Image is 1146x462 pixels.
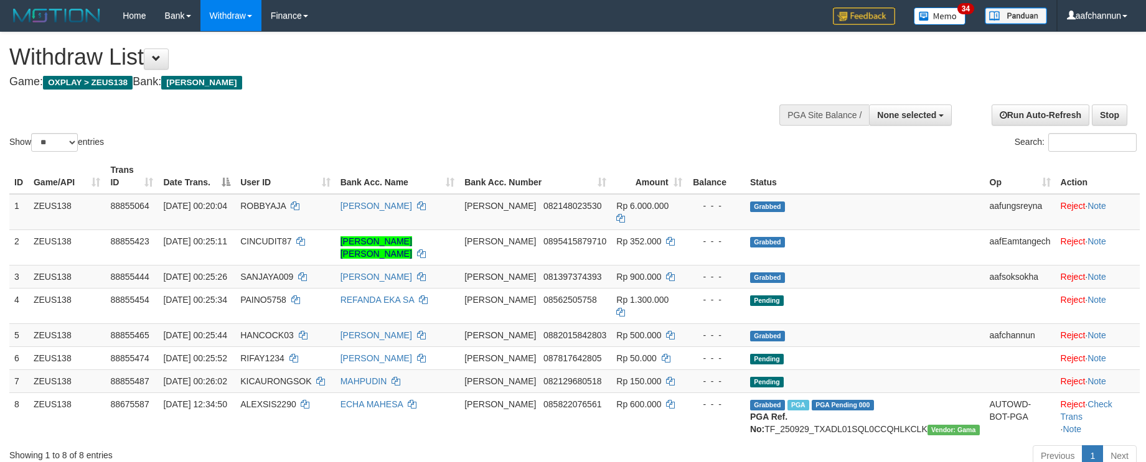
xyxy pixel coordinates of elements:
select: Showentries [31,133,78,152]
td: 6 [9,346,29,369]
td: · [1056,323,1140,346]
th: Bank Acc. Number: activate to sort column ascending [459,159,611,194]
a: ECHA MAHESA [341,399,403,409]
span: Copy 082129680518 to clipboard [543,376,601,386]
span: Copy 087817642805 to clipboard [543,353,601,363]
span: Copy 082148023530 to clipboard [543,201,601,211]
span: Grabbed [750,237,785,247]
span: ALEXSIS2290 [240,399,296,409]
div: - - - [692,235,740,247]
div: - - - [692,352,740,364]
label: Show entries [9,133,104,152]
span: PGA Pending [812,400,874,410]
td: AUTOWD-BOT-PGA [985,392,1056,440]
span: 88675587 [110,399,149,409]
span: [DATE] 12:34:50 [163,399,227,409]
td: ZEUS138 [29,288,105,323]
td: aafchannun [985,323,1056,346]
span: Rp 500.000 [616,330,661,340]
td: aafsoksokha [985,265,1056,288]
td: ZEUS138 [29,194,105,230]
th: Op: activate to sort column ascending [985,159,1056,194]
span: SANJAYA009 [240,272,293,282]
a: Note [1087,201,1106,211]
img: panduan.png [985,7,1047,24]
td: ZEUS138 [29,323,105,346]
th: Balance [687,159,745,194]
td: TF_250929_TXADL01SQL0CCQHLKCLK [745,392,985,440]
div: - - - [692,270,740,283]
span: Copy 08562505758 to clipboard [543,295,597,305]
td: ZEUS138 [29,392,105,440]
th: Amount: activate to sort column ascending [611,159,687,194]
span: Grabbed [750,400,785,410]
button: None selected [869,104,952,126]
span: 88855474 [110,353,149,363]
a: Reject [1061,295,1086,305]
span: Copy 081397374393 to clipboard [543,272,601,282]
span: [PERSON_NAME] [464,376,536,386]
span: [PERSON_NAME] [464,272,536,282]
a: Note [1063,424,1082,434]
th: Trans ID: activate to sort column ascending [105,159,158,194]
a: Reject [1061,353,1086,363]
td: 2 [9,229,29,265]
a: Note [1087,353,1106,363]
span: Copy 0882015842803 to clipboard [543,330,606,340]
span: 88855454 [110,295,149,305]
a: Note [1087,330,1106,340]
td: 3 [9,265,29,288]
div: - - - [692,398,740,410]
span: None selected [877,110,936,120]
td: · · [1056,392,1140,440]
th: Action [1056,159,1140,194]
td: 8 [9,392,29,440]
a: Check Trans [1061,399,1112,422]
h1: Withdraw List [9,45,751,70]
span: Rp 1.300.000 [616,295,669,305]
a: [PERSON_NAME] [341,330,412,340]
div: - - - [692,329,740,341]
td: · [1056,265,1140,288]
div: PGA Site Balance / [779,104,869,126]
span: 88855064 [110,201,149,211]
td: · [1056,194,1140,230]
th: User ID: activate to sort column ascending [235,159,335,194]
img: MOTION_logo.png [9,6,104,25]
span: CINCUDIT87 [240,236,291,246]
td: ZEUS138 [29,265,105,288]
a: [PERSON_NAME] [341,272,412,282]
span: Grabbed [750,272,785,283]
span: OXPLAY > ZEUS138 [43,76,133,90]
span: Marked by aafpengsreynich [787,400,809,410]
td: ZEUS138 [29,229,105,265]
span: Copy 085822076561 to clipboard [543,399,601,409]
span: [PERSON_NAME] [464,201,536,211]
td: ZEUS138 [29,346,105,369]
td: aafEamtangech [985,229,1056,265]
span: Rp 352.000 [616,236,661,246]
span: PAINO5758 [240,295,286,305]
span: [PERSON_NAME] [161,76,242,90]
label: Search: [1015,133,1137,152]
span: 88855444 [110,272,149,282]
span: 88855465 [110,330,149,340]
th: ID [9,159,29,194]
th: Bank Acc. Name: activate to sort column ascending [336,159,460,194]
td: 5 [9,323,29,346]
th: Game/API: activate to sort column ascending [29,159,105,194]
span: Rp 6.000.000 [616,201,669,211]
div: - - - [692,293,740,306]
span: 88855487 [110,376,149,386]
div: - - - [692,375,740,387]
span: RIFAY1234 [240,353,284,363]
span: [DATE] 00:25:11 [163,236,227,246]
a: Reject [1061,201,1086,211]
span: Copy 0895415879710 to clipboard [543,236,606,246]
a: Reject [1061,272,1086,282]
a: MAHPUDIN [341,376,387,386]
span: Rp 150.000 [616,376,661,386]
span: ROBBYAJA [240,201,286,211]
span: Grabbed [750,201,785,212]
span: [DATE] 00:26:02 [163,376,227,386]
